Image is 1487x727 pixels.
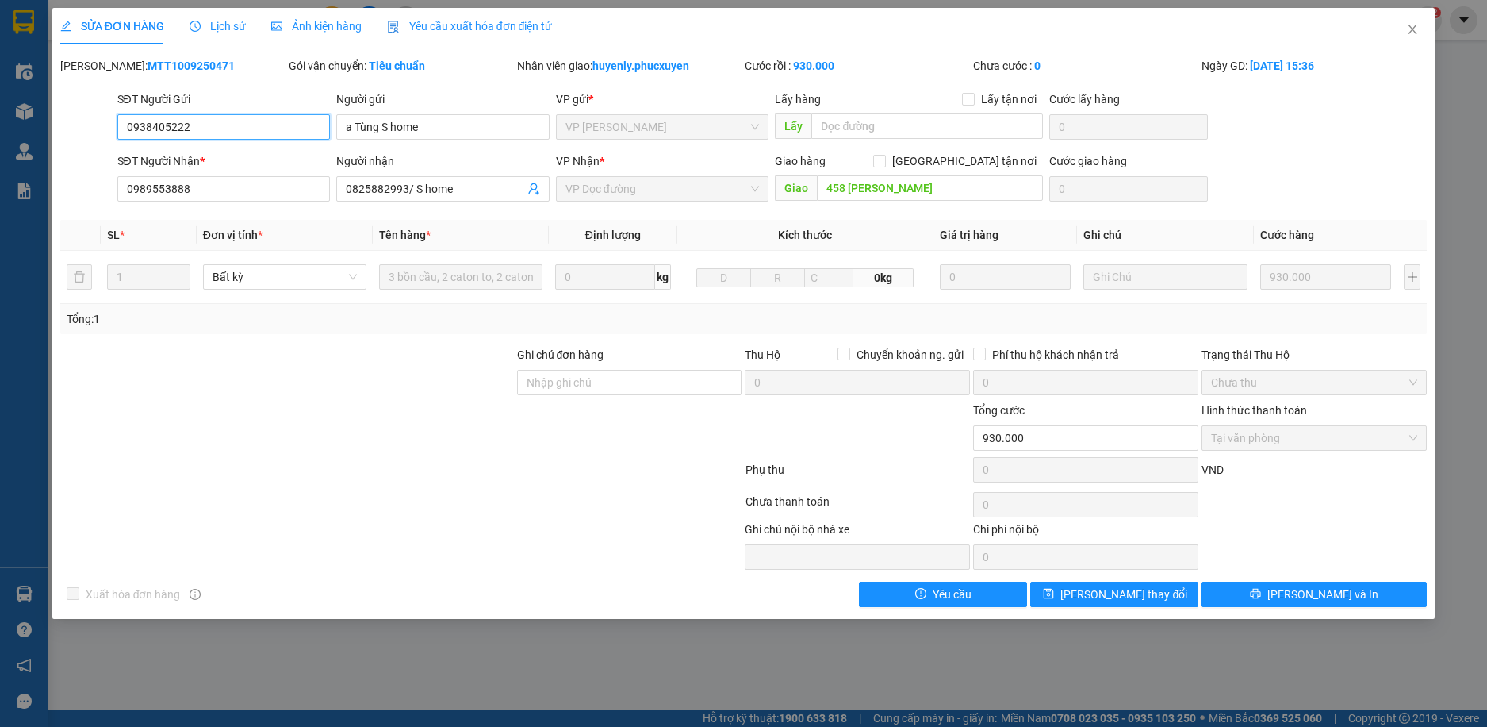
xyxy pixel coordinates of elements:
b: 0 [1034,60,1041,72]
input: Dọc đường [817,175,1043,201]
button: delete [67,264,92,290]
button: exclamation-circleYêu cầu [859,582,1027,607]
div: Ghi chú nội bộ nhà xe [745,521,970,544]
b: huyenly.phucxuyen [592,60,689,72]
button: Close [1390,8,1435,52]
input: D [696,268,751,287]
span: Lịch sử [190,20,246,33]
span: Giao [775,175,817,201]
span: Tổng cước [973,404,1025,417]
span: [GEOGRAPHIC_DATA] tận nơi [886,152,1043,170]
div: Tổng: 1 [67,310,574,328]
input: Dọc đường [811,113,1043,139]
span: SỬA ĐƠN HÀNG [60,20,164,33]
button: printer[PERSON_NAME] và In [1201,582,1427,607]
span: Giá trị hàng [940,229,998,241]
div: Chưa thanh toán [744,493,972,521]
span: VP Dọc đường [565,177,760,201]
span: close [1406,23,1419,36]
span: info-circle [190,589,201,600]
span: SL [107,229,120,241]
span: VND [1201,464,1224,476]
input: VD: Bàn, Ghế [379,264,542,290]
span: Lấy [775,113,811,139]
span: Tại văn phòng [1211,426,1417,450]
span: clock-circle [190,21,201,32]
span: VP Dương Đình Nghệ [565,115,760,139]
span: Phí thu hộ khách nhận trả [986,346,1125,363]
span: exclamation-circle [915,588,926,601]
span: Tên hàng [379,229,431,241]
button: save[PERSON_NAME] thay đổi [1030,582,1198,607]
label: Cước giao hàng [1049,155,1127,167]
label: Cước lấy hàng [1049,93,1120,106]
label: Hình thức thanh toán [1201,404,1307,417]
input: 0 [1260,264,1392,290]
span: edit [60,21,71,32]
input: R [750,268,805,287]
span: Ảnh kiện hàng [271,20,362,33]
input: 0 [940,264,1071,290]
th: Ghi chú [1077,220,1253,251]
span: Cước hàng [1260,229,1314,241]
span: Chưa thu [1211,371,1417,394]
b: MTT1009250471 [148,60,235,72]
img: icon [387,21,400,33]
span: [PERSON_NAME] và In [1267,586,1378,603]
span: Yêu cầu xuất hóa đơn điện tử [387,20,553,33]
button: plus [1404,264,1420,290]
div: SĐT Người Nhận [117,152,331,170]
input: Ghi chú đơn hàng [517,370,742,395]
input: Cước giao hàng [1049,176,1207,202]
div: Trạng thái Thu Hộ [1201,346,1427,363]
div: Nhân viên giao: [517,57,742,75]
span: Lấy tận nơi [975,90,1043,108]
div: Cước rồi : [745,57,970,75]
b: 930.000 [793,60,834,72]
div: Gói vận chuyển: [289,57,514,75]
span: Chuyển khoản ng. gửi [850,346,970,363]
input: Ghi Chú [1083,264,1247,290]
span: VP Nhận [556,155,600,167]
input: Cước lấy hàng [1049,114,1207,140]
span: Định lượng [585,229,641,241]
span: Đơn vị tính [203,229,263,241]
span: user-add [527,183,540,195]
div: Chưa cước : [973,57,1198,75]
span: Xuất hóa đơn hàng [79,586,187,603]
input: C [804,268,853,287]
div: VP gửi [556,90,769,108]
div: Người nhận [336,152,550,170]
div: Người gửi [336,90,550,108]
div: Phụ thu [744,461,972,489]
span: 0kg [853,268,914,287]
b: Tiêu chuẩn [369,60,425,72]
span: picture [271,21,282,32]
span: kg [655,264,671,290]
span: [PERSON_NAME] thay đổi [1060,586,1187,603]
div: SĐT Người Gửi [117,90,331,108]
label: Ghi chú đơn hàng [517,348,604,361]
span: Kích thước [778,229,832,241]
div: [PERSON_NAME]: [60,57,286,75]
span: save [1043,588,1054,601]
span: Thu Hộ [745,348,780,361]
span: Bất kỳ [213,265,357,289]
span: Lấy hàng [775,93,821,106]
div: Chi phí nội bộ [973,521,1198,544]
div: Ngày GD: [1201,57,1427,75]
span: printer [1250,588,1261,601]
span: Yêu cầu [933,586,972,603]
span: Giao hàng [775,155,826,167]
b: [DATE] 15:36 [1250,60,1314,72]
